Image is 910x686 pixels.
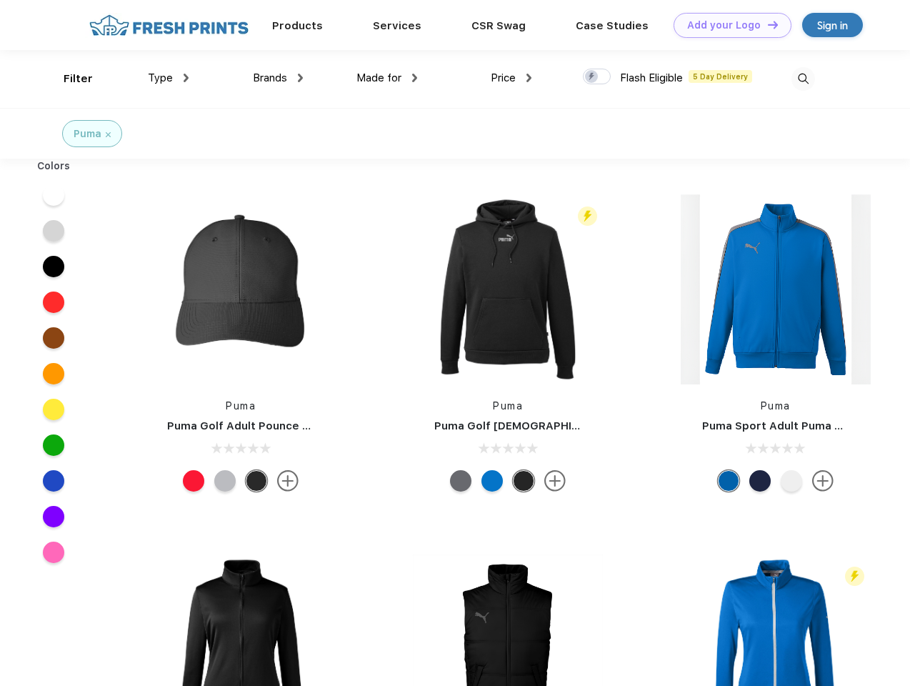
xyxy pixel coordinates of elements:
[106,132,111,137] img: filter_cancel.svg
[845,567,864,586] img: flash_active_toggle.svg
[749,470,771,492] div: Peacoat
[578,207,597,226] img: flash_active_toggle.svg
[214,470,236,492] div: Quarry
[791,67,815,91] img: desktop_search.svg
[689,70,752,83] span: 5 Day Delivery
[356,71,401,84] span: Made for
[817,17,848,34] div: Sign in
[26,159,81,174] div: Colors
[226,400,256,412] a: Puma
[491,71,516,84] span: Price
[253,71,287,84] span: Brands
[373,19,421,32] a: Services
[64,71,93,87] div: Filter
[412,74,417,82] img: dropdown.png
[74,126,101,141] div: Puma
[718,470,739,492] div: Lapis Blue
[277,470,299,492] img: more.svg
[687,19,761,31] div: Add your Logo
[434,419,699,432] a: Puma Golf [DEMOGRAPHIC_DATA]' Icon Golf Polo
[471,19,526,32] a: CSR Swag
[146,194,336,384] img: func=resize&h=266
[493,400,523,412] a: Puma
[481,470,503,492] div: Lapis Blue
[513,470,534,492] div: Puma Black
[620,71,683,84] span: Flash Eligible
[768,21,778,29] img: DT
[526,74,531,82] img: dropdown.png
[272,19,323,32] a: Products
[681,194,871,384] img: func=resize&h=266
[85,13,253,38] img: fo%20logo%202.webp
[298,74,303,82] img: dropdown.png
[761,400,791,412] a: Puma
[544,470,566,492] img: more.svg
[167,419,386,432] a: Puma Golf Adult Pounce Adjustable Cap
[413,194,603,384] img: func=resize&h=266
[183,470,204,492] div: High Risk Red
[802,13,863,37] a: Sign in
[450,470,471,492] div: Quiet Shade
[781,470,802,492] div: White and Quiet Shade
[184,74,189,82] img: dropdown.png
[246,470,267,492] div: Puma Black
[148,71,173,84] span: Type
[812,470,834,492] img: more.svg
